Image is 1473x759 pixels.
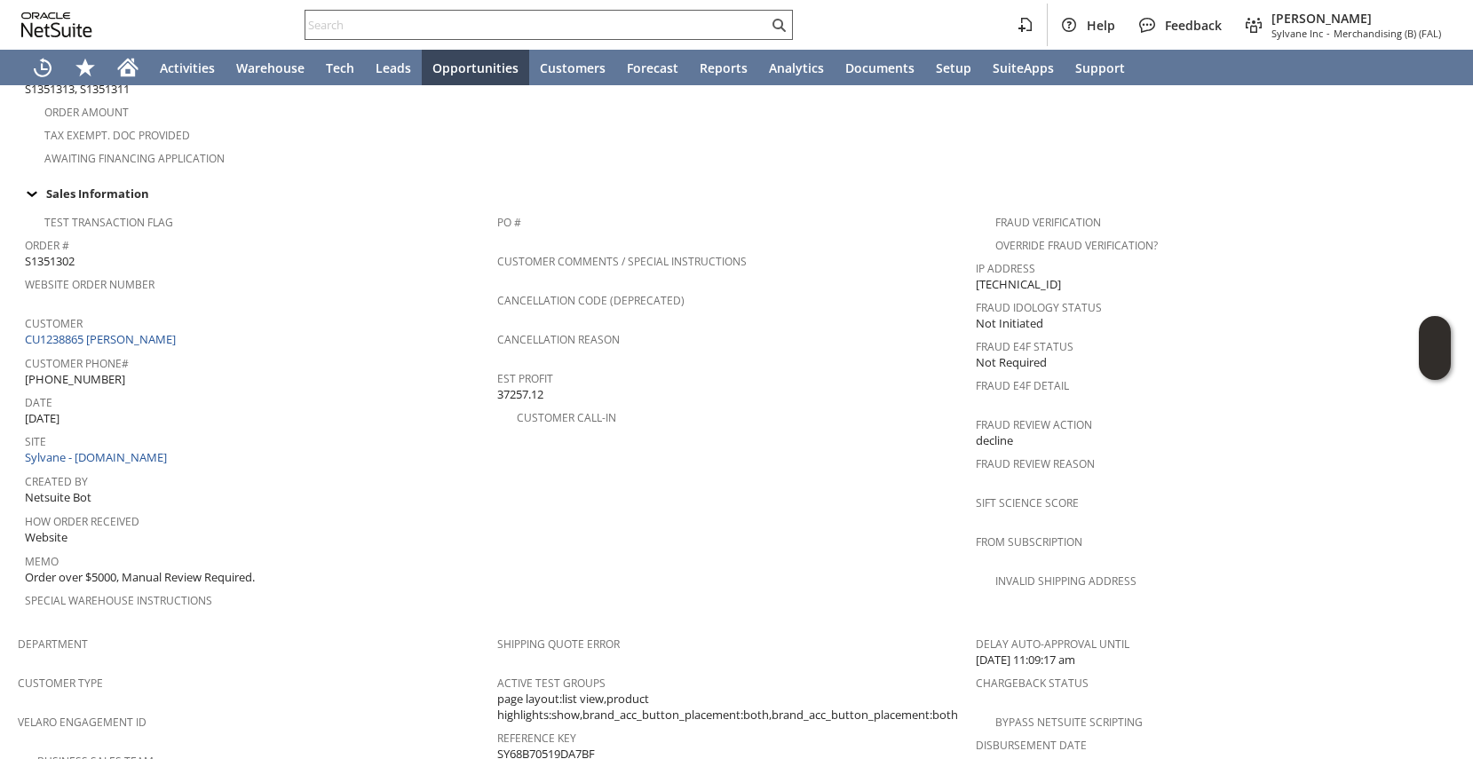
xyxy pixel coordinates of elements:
[995,238,1158,253] a: Override Fraud Verification?
[75,57,96,78] svg: Shortcuts
[25,81,130,98] span: S1351313, S1351311
[1165,17,1222,34] span: Feedback
[497,293,685,308] a: Cancellation Code (deprecated)
[1419,349,1451,381] span: Oracle Guided Learning Widget. To move around, please hold and drag
[44,151,225,166] a: Awaiting Financing Application
[976,276,1061,293] span: [TECHNICAL_ID]
[700,59,748,76] span: Reports
[25,331,180,347] a: CU1238865 [PERSON_NAME]
[160,59,215,76] span: Activities
[18,715,147,730] a: Velaro Engagement ID
[21,50,64,85] a: Recent Records
[497,636,620,652] a: Shipping Quote Error
[21,12,92,37] svg: logo
[44,105,129,120] a: Order Amount
[1087,17,1115,34] span: Help
[995,573,1136,589] a: Invalid Shipping Address
[976,354,1047,371] span: Not Required
[497,254,747,269] a: Customer Comments / Special Instructions
[976,652,1075,668] span: [DATE] 11:09:17 am
[315,50,365,85] a: Tech
[25,277,154,292] a: Website Order Number
[365,50,422,85] a: Leads
[305,14,768,36] input: Search
[25,410,59,427] span: [DATE]
[976,495,1079,510] a: Sift Science Score
[976,456,1095,471] a: Fraud Review Reason
[1334,27,1441,40] span: Merchandising (B) (FAL)
[44,215,173,230] a: Test Transaction Flag
[976,300,1102,315] a: Fraud Idology Status
[25,529,67,546] span: Website
[25,593,212,608] a: Special Warehouse Instructions
[25,371,125,388] span: [PHONE_NUMBER]
[497,386,543,403] span: 37257.12
[976,636,1129,652] a: Delay Auto-Approval Until
[25,569,255,586] span: Order over $5000, Manual Review Required.
[497,371,553,386] a: Est Profit
[1065,50,1136,85] a: Support
[627,59,678,76] span: Forecast
[976,432,1013,449] span: decline
[976,261,1035,276] a: IP Address
[845,59,915,76] span: Documents
[758,50,835,85] a: Analytics
[149,50,226,85] a: Activities
[18,676,103,691] a: Customer Type
[616,50,689,85] a: Forecast
[1419,316,1451,380] iframe: Click here to launch Oracle Guided Learning Help Panel
[432,59,519,76] span: Opportunities
[25,489,91,506] span: Netsuite Bot
[529,50,616,85] a: Customers
[1271,10,1441,27] span: [PERSON_NAME]
[1075,59,1125,76] span: Support
[769,59,824,76] span: Analytics
[422,50,529,85] a: Opportunities
[976,738,1087,753] a: Disbursement Date
[117,57,139,78] svg: Home
[25,238,69,253] a: Order #
[976,676,1089,691] a: Chargeback Status
[25,253,75,270] span: S1351302
[976,315,1043,332] span: Not Initiated
[25,395,52,410] a: Date
[768,14,789,36] svg: Search
[497,215,521,230] a: PO #
[497,676,606,691] a: Active Test Groups
[1271,27,1323,40] span: Sylvane Inc
[25,316,83,331] a: Customer
[995,215,1101,230] a: Fraud Verification
[25,554,59,569] a: Memo
[995,715,1143,730] a: Bypass NetSuite Scripting
[18,636,88,652] a: Department
[976,339,1073,354] a: Fraud E4F Status
[226,50,315,85] a: Warehouse
[517,410,616,425] a: Customer Call-in
[25,514,139,529] a: How Order Received
[976,417,1092,432] a: Fraud Review Action
[936,59,971,76] span: Setup
[25,356,129,371] a: Customer Phone#
[982,50,1065,85] a: SuiteApps
[25,474,88,489] a: Created By
[497,731,576,746] a: Reference Key
[107,50,149,85] a: Home
[44,128,190,143] a: Tax Exempt. Doc Provided
[25,449,171,465] a: Sylvane - [DOMAIN_NAME]
[25,434,46,449] a: Site
[64,50,107,85] div: Shortcuts
[540,59,606,76] span: Customers
[236,59,305,76] span: Warehouse
[376,59,411,76] span: Leads
[976,378,1069,393] a: Fraud E4F Detail
[18,182,1448,205] div: Sales Information
[689,50,758,85] a: Reports
[835,50,925,85] a: Documents
[925,50,982,85] a: Setup
[993,59,1054,76] span: SuiteApps
[326,59,354,76] span: Tech
[497,332,620,347] a: Cancellation Reason
[18,182,1455,205] td: Sales Information
[976,534,1082,549] a: From Subscription
[497,691,968,723] span: page layout:list view,product highlights:show,brand_acc_button_placement:both,brand_acc_button_pl...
